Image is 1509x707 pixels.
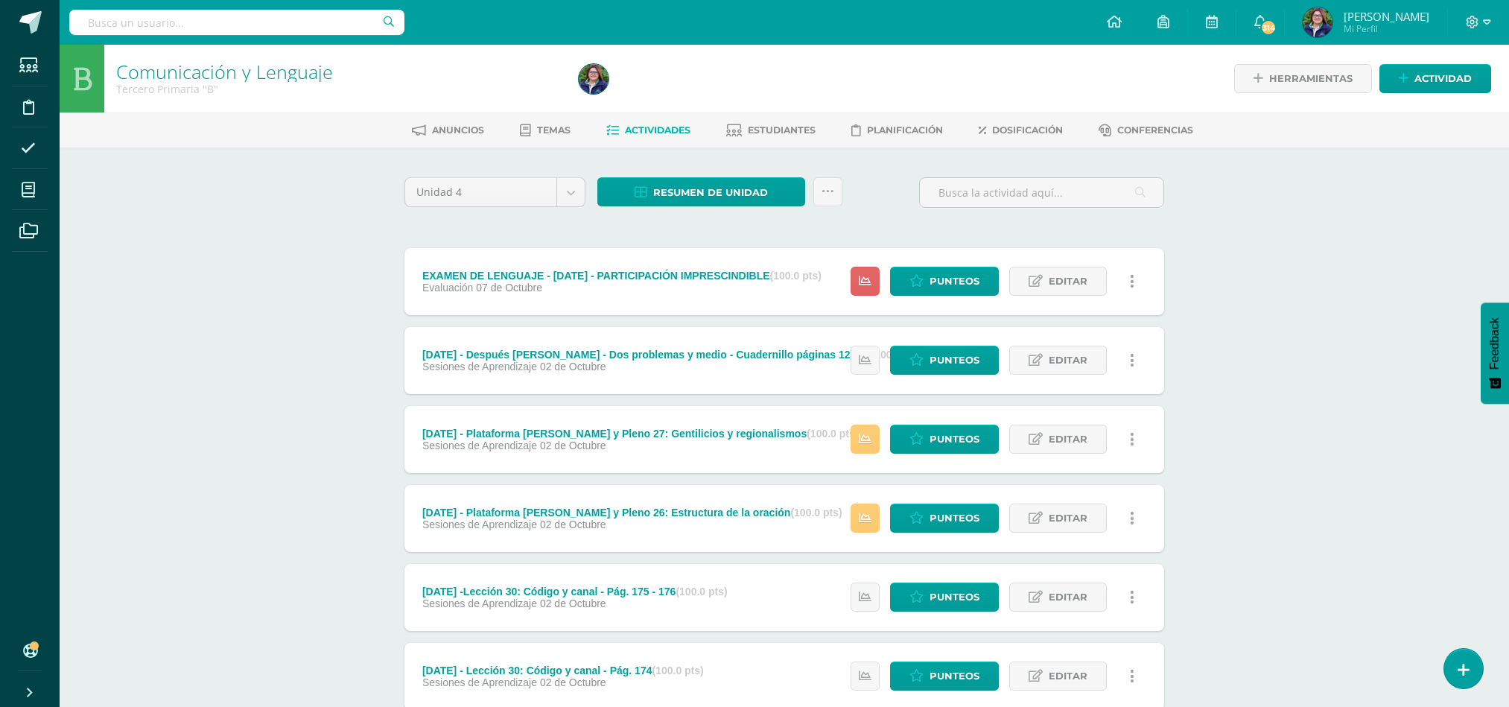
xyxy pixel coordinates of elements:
span: Evaluación [422,282,474,294]
span: Editar [1049,504,1087,532]
input: Busca un usuario... [69,10,404,35]
strong: (100.0 pts) [676,586,727,597]
a: Punteos [890,267,999,296]
div: Tercero Primaria 'B' [116,82,561,96]
a: Planificación [851,118,943,142]
div: [DATE] - Plataforma [PERSON_NAME] y Pleno 27: Gentilicios y regionalismos [422,428,859,440]
div: [DATE] -Lección 30: Código y canal - Pág. 175 - 176 [422,586,728,597]
span: Resumen de unidad [653,179,768,206]
div: [DATE] - Lección 30: Código y canal - Pág. 174 [422,665,704,676]
span: Editar [1049,662,1087,690]
span: 07 de Octubre [476,282,542,294]
a: Herramientas [1234,64,1372,93]
span: Anuncios [432,124,484,136]
span: Editar [1049,267,1087,295]
span: Herramientas [1269,65,1353,92]
a: Estudiantes [726,118,816,142]
span: 02 de Octubre [540,519,606,530]
strong: (100.0 pts) [770,270,822,282]
span: Planificación [867,124,943,136]
a: Resumen de unidad [597,177,805,206]
span: Estudiantes [748,124,816,136]
a: Punteos [890,662,999,691]
span: Punteos [930,583,979,611]
strong: (100.0 pts) [790,507,842,519]
a: Conferencias [1099,118,1193,142]
span: Punteos [930,346,979,374]
input: Busca la actividad aquí... [920,178,1163,207]
span: Feedback [1488,317,1502,370]
span: Punteos [930,425,979,453]
strong: (100.0 pts) [652,665,703,676]
span: 02 de Octubre [540,597,606,609]
span: 02 de Octubre [540,676,606,688]
div: [DATE] - Después [PERSON_NAME] - Dos problemas y medio - Cuadernillo páginas 12 - 14 [422,349,923,361]
span: [PERSON_NAME] [1344,9,1429,24]
div: EXAMEN DE LENGUAJE - [DATE] - PARTICIPACIÓN IMPRESCINDIBLE [422,270,822,282]
span: Sesiones de Aprendizaje [422,597,537,609]
button: Feedback - Mostrar encuesta [1481,302,1509,404]
a: Anuncios [412,118,484,142]
a: Actividad [1379,64,1491,93]
a: Comunicación y Lenguaje [116,59,333,84]
span: Punteos [930,662,979,690]
img: cd816e1d9b99ce6ebfda1176cabbab92.png [1303,7,1332,37]
span: 02 de Octubre [540,440,606,451]
a: Unidad 4 [405,178,585,206]
h1: Comunicación y Lenguaje [116,61,561,82]
span: Sesiones de Aprendizaje [422,361,537,372]
span: Conferencias [1117,124,1193,136]
span: Sesiones de Aprendizaje [422,519,537,530]
span: Actividades [625,124,690,136]
span: Unidad 4 [416,178,545,206]
span: Editar [1049,583,1087,611]
span: 02 de Octubre [540,361,606,372]
a: Punteos [890,504,999,533]
a: Dosificación [979,118,1063,142]
img: cd816e1d9b99ce6ebfda1176cabbab92.png [579,64,609,94]
span: Temas [537,124,571,136]
span: Dosificación [992,124,1063,136]
a: Temas [520,118,571,142]
span: 314 [1260,19,1277,36]
div: [DATE] - Plataforma [PERSON_NAME] y Pleno 26: Estructura de la oración [422,507,842,519]
span: Sesiones de Aprendizaje [422,676,537,688]
span: Mi Perfil [1344,22,1429,35]
a: Punteos [890,346,999,375]
a: Punteos [890,583,999,612]
strong: (100.0 pts) [807,428,858,440]
span: Sesiones de Aprendizaje [422,440,537,451]
a: Actividades [606,118,690,142]
span: Editar [1049,346,1087,374]
span: Editar [1049,425,1087,453]
span: Punteos [930,267,979,295]
span: Punteos [930,504,979,532]
span: Actividad [1414,65,1472,92]
a: Punteos [890,425,999,454]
